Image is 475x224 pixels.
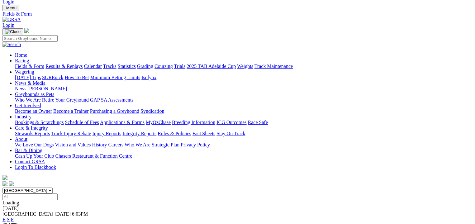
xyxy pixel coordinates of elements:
[248,120,268,125] a: Race Safe
[51,131,91,136] a: Track Injury Rebate
[2,206,473,211] div: [DATE]
[15,103,41,108] a: Get Involved
[15,97,473,103] div: Greyhounds as Pets
[15,114,31,119] a: Industry
[84,64,102,69] a: Calendar
[216,120,246,125] a: ICG Outcomes
[42,97,89,102] a: Retire Your Greyhound
[15,108,473,114] div: Get Involved
[254,64,293,69] a: Track Maintenance
[2,22,14,28] a: Login
[2,28,23,35] button: Toggle navigation
[146,120,171,125] a: MyOzChase
[2,211,53,217] span: [GEOGRAPHIC_DATA]
[172,120,215,125] a: Breeding Information
[15,52,27,58] a: Home
[174,64,185,69] a: Trials
[15,75,473,80] div: Wagering
[237,64,253,69] a: Weights
[100,120,145,125] a: Applications & Forms
[15,108,52,114] a: Become an Owner
[7,217,10,222] a: S
[15,86,26,91] a: News
[137,64,153,69] a: Grading
[15,131,473,136] div: Care & Integrity
[90,75,140,80] a: Minimum Betting Limits
[15,69,34,74] a: Wagering
[55,153,132,159] a: Chasers Restaurant & Function Centre
[2,193,58,200] input: Select date
[15,148,42,153] a: Bar & Dining
[15,97,41,102] a: Who We Are
[65,75,89,80] a: How To Bet
[15,131,50,136] a: Stewards Reports
[15,142,54,147] a: We Love Our Dogs
[15,136,27,142] a: About
[15,153,473,159] div: Bar & Dining
[15,125,48,131] a: Care & Integrity
[15,120,64,125] a: Bookings & Scratchings
[2,217,6,222] a: E
[15,164,56,170] a: Login To Blackbook
[15,159,45,164] a: Contact GRSA
[152,142,179,147] a: Strategic Plan
[15,142,473,148] div: About
[103,64,116,69] a: Tracks
[24,28,29,33] img: logo-grsa-white.png
[2,17,21,22] img: GRSA
[15,58,29,63] a: Racing
[2,11,473,17] a: Fields & Form
[92,131,121,136] a: Injury Reports
[11,217,14,222] a: F
[45,64,83,69] a: Results & Replays
[27,86,67,91] a: [PERSON_NAME]
[192,131,215,136] a: Fact Sheets
[15,80,45,86] a: News & Media
[118,64,136,69] a: Statistics
[42,75,63,80] a: SUREpick
[15,120,473,125] div: Industry
[122,131,156,136] a: Integrity Reports
[90,97,134,102] a: GAP SA Assessments
[90,108,139,114] a: Purchasing a Greyhound
[55,142,91,147] a: Vision and Values
[53,108,89,114] a: Become a Trainer
[9,181,14,186] img: twitter.svg
[2,200,23,205] span: Loading...
[2,181,7,186] img: facebook.svg
[2,5,19,11] button: Toggle navigation
[2,35,58,42] input: Search
[2,175,7,180] img: logo-grsa-white.png
[15,86,473,92] div: News & Media
[72,211,88,217] span: 6:03PM
[125,142,150,147] a: Who We Are
[181,142,210,147] a: Privacy Policy
[15,92,54,97] a: Greyhounds as Pets
[5,29,21,34] img: Close
[15,75,41,80] a: [DATE] Tips
[15,64,44,69] a: Fields & Form
[92,142,107,147] a: History
[15,153,54,159] a: Cash Up Your Club
[15,64,473,69] div: Racing
[187,64,236,69] a: 2025 TAB Adelaide Cup
[55,211,71,217] span: [DATE]
[2,42,21,47] img: Search
[158,131,191,136] a: Rules & Policies
[65,120,99,125] a: Schedule of Fees
[108,142,123,147] a: Careers
[6,6,17,10] span: Menu
[154,64,173,69] a: Coursing
[140,108,164,114] a: Syndication
[216,131,245,136] a: Stay On Track
[141,75,156,80] a: Isolynx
